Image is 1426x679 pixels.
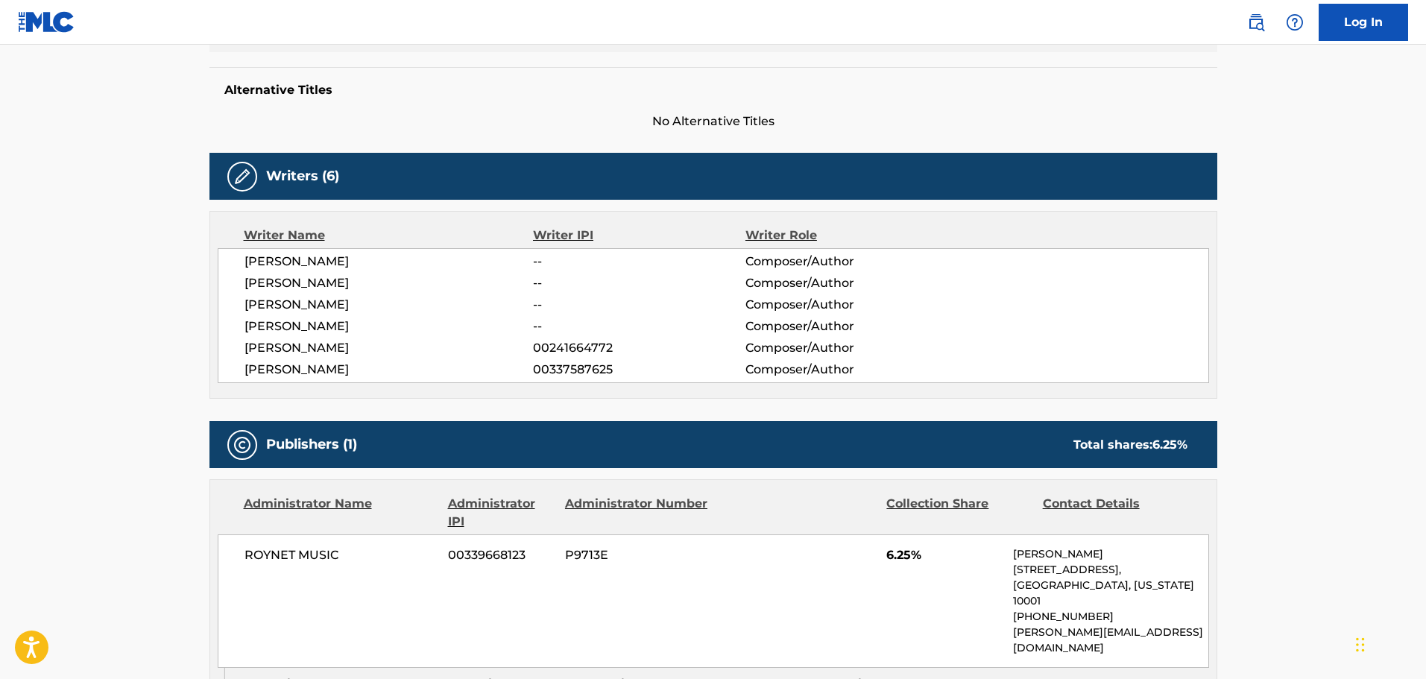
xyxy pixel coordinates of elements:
[1241,7,1271,37] a: Public Search
[533,274,745,292] span: --
[244,495,437,531] div: Administrator Name
[745,253,938,271] span: Composer/Author
[1073,436,1187,454] div: Total shares:
[448,546,554,564] span: 00339668123
[1013,578,1208,609] p: [GEOGRAPHIC_DATA], [US_STATE] 10001
[18,11,75,33] img: MLC Logo
[244,296,534,314] span: [PERSON_NAME]
[1351,607,1426,679] iframe: Chat Widget
[1152,438,1187,452] span: 6.25 %
[745,274,938,292] span: Composer/Author
[244,361,534,379] span: [PERSON_NAME]
[533,361,745,379] span: 00337587625
[448,495,554,531] div: Administrator IPI
[233,436,251,454] img: Publishers
[565,546,710,564] span: P9713E
[233,168,251,186] img: Writers
[1013,562,1208,578] p: [STREET_ADDRESS],
[745,296,938,314] span: Composer/Author
[745,339,938,357] span: Composer/Author
[745,318,938,335] span: Composer/Author
[244,227,534,244] div: Writer Name
[244,339,534,357] span: [PERSON_NAME]
[745,361,938,379] span: Composer/Author
[1280,7,1310,37] div: Help
[1013,546,1208,562] p: [PERSON_NAME]
[533,253,745,271] span: --
[1356,622,1365,667] div: Drag
[209,113,1217,130] span: No Alternative Titles
[886,546,1002,564] span: 6.25%
[533,339,745,357] span: 00241664772
[266,168,339,185] h5: Writers (6)
[244,253,534,271] span: [PERSON_NAME]
[244,546,438,564] span: ROYNET MUSIC
[565,495,710,531] div: Administrator Number
[1286,13,1304,31] img: help
[533,318,745,335] span: --
[1247,13,1265,31] img: search
[533,296,745,314] span: --
[533,227,745,244] div: Writer IPI
[244,274,534,292] span: [PERSON_NAME]
[1013,625,1208,656] p: [PERSON_NAME][EMAIL_ADDRESS][DOMAIN_NAME]
[244,318,534,335] span: [PERSON_NAME]
[745,227,938,244] div: Writer Role
[1319,4,1408,41] a: Log In
[1013,609,1208,625] p: [PHONE_NUMBER]
[266,436,357,453] h5: Publishers (1)
[886,495,1031,531] div: Collection Share
[1043,495,1187,531] div: Contact Details
[224,83,1202,98] h5: Alternative Titles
